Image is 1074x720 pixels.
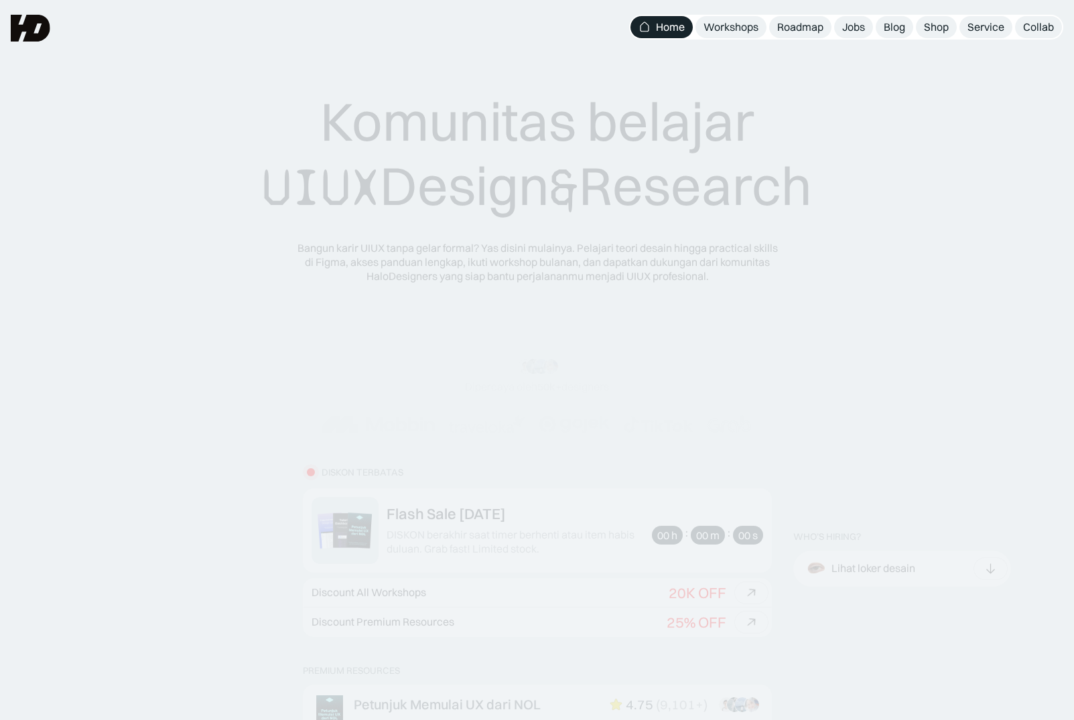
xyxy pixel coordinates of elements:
a: Discount Premium Resources25% OFF [303,607,772,637]
div: Dipercaya oleh designers [465,380,609,394]
a: Blog [876,16,913,38]
div: 25% OFF [667,614,726,631]
div: ( [656,697,660,713]
p: PREMIUM RESOURCES [303,665,772,676]
a: Service [959,16,1012,38]
div: Workshops [703,20,758,34]
div: Jobs [842,20,865,34]
a: Discount All Workshops20K OFF [303,578,772,607]
div: : [685,526,688,540]
div: Komunitas belajar Design Research [262,89,812,220]
a: Collab [1015,16,1062,38]
div: Discount All Workshops [312,587,426,599]
div: ) [703,697,708,713]
div: 4.75 [626,697,653,713]
div: Shop [924,20,949,34]
div: Bangun karir UIUX tanpa gelar formal? Yas disini mulainya. Pelajari teori desain hingga practical... [296,241,779,283]
div: Collab [1023,20,1054,34]
div: : [728,526,730,540]
div: Roadmap [777,20,823,34]
div: Petunjuk Memulai UX dari NOL [354,697,541,713]
div: Lihat loker desain [831,562,915,576]
span: & [549,155,579,220]
div: Discount Premium Resources [312,616,454,629]
div: 00 s [738,528,758,543]
div: DISKON berakhir saat timer berhenti atau item habis duluan. Grab fast! Limited stock. [387,528,645,557]
a: Jobs [834,16,873,38]
span: UIUX [262,155,380,220]
div: Home [656,20,685,34]
div: 9,101+ [660,697,703,713]
div: Blog [884,20,905,34]
div: Service [967,20,1004,34]
div: 00 h [657,528,677,543]
a: Workshops [695,16,766,38]
a: Home [630,16,693,38]
div: 00 m [696,528,720,543]
a: Roadmap [769,16,831,38]
div: Flash Sale [DATE] [387,505,506,522]
div: WHO’S HIRING? [793,531,861,543]
div: 20K OFF [669,584,726,601]
div: diskon terbatas [322,467,403,478]
a: Shop [916,16,957,38]
span: 50k+ [537,380,561,394]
